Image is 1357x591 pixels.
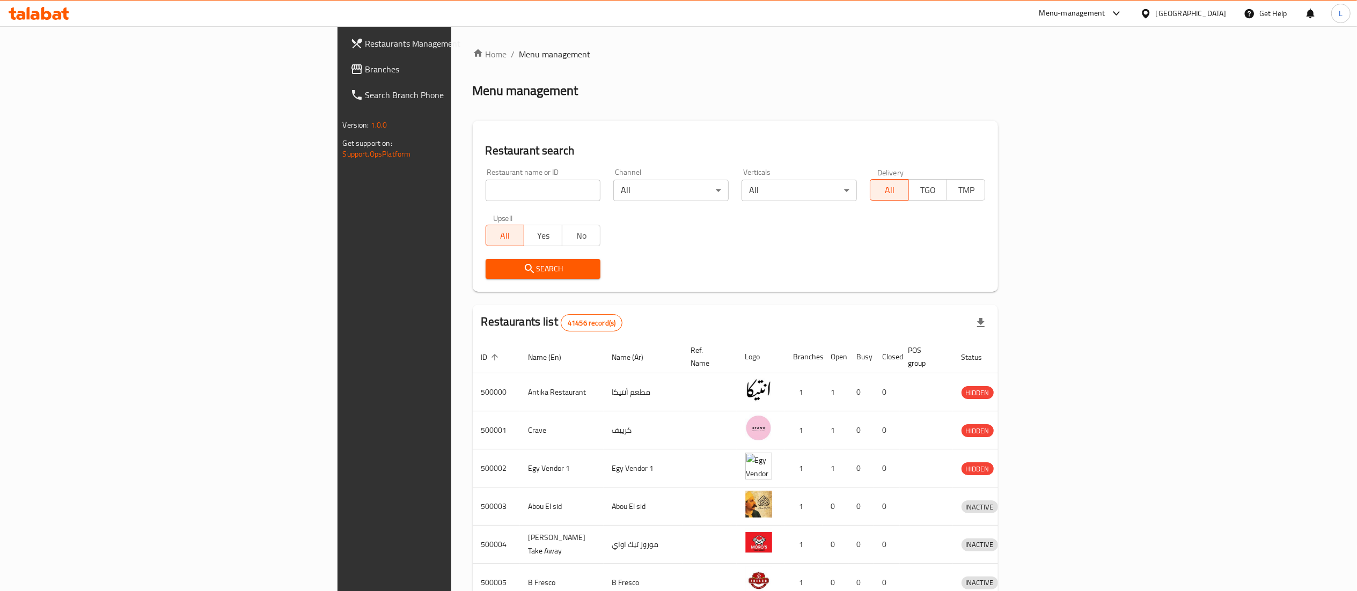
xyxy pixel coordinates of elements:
th: Branches [785,341,823,373]
th: Open [823,341,848,373]
img: Moro's Take Away [745,529,772,556]
span: Name (Ar) [612,351,658,364]
span: INACTIVE [962,501,998,513]
button: All [486,225,524,246]
td: 0 [874,411,900,449]
td: 0 [823,526,848,564]
input: Search for restaurant name or ID.. [486,180,601,201]
div: Menu-management [1039,7,1105,20]
img: Antika Restaurant [745,376,772,403]
th: Logo [737,341,785,373]
h2: Menu management [473,82,578,99]
nav: breadcrumb [473,48,999,61]
button: Yes [524,225,562,246]
td: 0 [848,449,874,487]
td: 0 [848,526,874,564]
a: Branches [342,56,564,82]
span: POS group [908,344,940,370]
a: Search Branch Phone [342,82,564,108]
span: All [490,228,520,243]
div: INACTIVE [962,577,998,589]
div: INACTIVE [962,500,998,513]
img: Abou El sid [745,491,772,518]
span: ID [481,351,502,364]
h2: Restaurant search [486,143,986,159]
span: L [1339,8,1343,19]
div: [GEOGRAPHIC_DATA] [1156,8,1227,19]
td: 1 [823,373,848,411]
span: 41456 record(s) [561,318,622,328]
img: Egy Vendor 1 [745,453,772,479]
td: مطعم أنتيكا [604,373,683,411]
td: 0 [874,526,900,564]
button: Search [486,259,601,279]
span: 1.0.0 [371,118,387,132]
button: No [562,225,600,246]
span: TMP [951,182,981,198]
div: All [613,180,729,201]
td: 1 [785,411,823,449]
div: HIDDEN [962,386,994,399]
button: TGO [908,179,947,201]
a: Restaurants Management [342,31,564,56]
td: 0 [874,487,900,526]
span: Restaurants Management [365,37,555,50]
span: Branches [365,63,555,76]
button: All [870,179,908,201]
td: 1 [785,487,823,526]
div: All [742,180,857,201]
td: كرييف [604,411,683,449]
div: HIDDEN [962,424,994,437]
span: Ref. Name [691,344,724,370]
td: 1 [785,373,823,411]
span: HIDDEN [962,387,994,399]
div: HIDDEN [962,462,994,475]
td: موروز تيك اواي [604,526,683,564]
a: Support.OpsPlatform [343,147,411,161]
td: 1 [785,449,823,487]
span: Search [494,262,592,276]
button: TMP [947,179,985,201]
span: HIDDEN [962,463,994,475]
th: Busy [848,341,874,373]
th: Closed [874,341,900,373]
span: Version: [343,118,369,132]
td: 0 [874,373,900,411]
span: Search Branch Phone [365,88,555,101]
label: Upsell [493,214,513,221]
span: TGO [913,182,943,198]
span: Get support on: [343,136,392,150]
span: No [567,228,596,243]
h2: Restaurants list [481,314,623,331]
span: HIDDEN [962,425,994,437]
td: Egy Vendor 1 [604,449,683,487]
div: Total records count [561,314,622,331]
td: 0 [823,487,848,526]
span: INACTIVE [962,577,998,589]
div: Export file [968,310,994,336]
td: Abou El sid [604,487,683,526]
td: 1 [823,449,848,487]
span: Name (En) [529,351,576,364]
td: 1 [823,411,848,449]
td: 1 [785,526,823,564]
td: 0 [874,449,900,487]
span: INACTIVE [962,538,998,551]
img: Crave [745,415,772,441]
td: 0 [848,373,874,411]
span: All [875,182,904,198]
span: Status [962,351,996,364]
label: Delivery [877,168,904,176]
td: 0 [848,487,874,526]
td: 0 [848,411,874,449]
span: Yes [529,228,558,243]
